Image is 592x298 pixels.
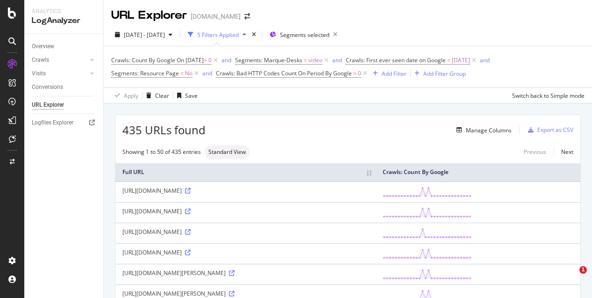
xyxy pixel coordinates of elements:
[221,56,231,65] button: and
[480,56,490,65] button: and
[122,122,206,138] span: 435 URLs found
[32,100,64,110] div: URL Explorer
[423,70,466,78] div: Add Filter Group
[124,31,165,39] span: [DATE] - [DATE]
[332,56,342,64] div: and
[216,69,352,77] span: Crawls: Bad HTTP Codes Count On Period By Google
[369,68,407,79] button: Add Filter
[376,163,580,182] th: Crawls: Count By Google
[122,187,369,195] div: [URL][DOMAIN_NAME]
[173,88,198,103] button: Save
[111,69,179,77] span: Segments: Resource Page
[111,88,138,103] button: Apply
[560,266,583,289] iframe: Intercom live chat
[524,123,573,138] button: Export as CSV
[332,56,342,65] button: and
[452,54,470,67] span: [DATE]
[244,13,250,20] div: arrow-right-arrow-left
[115,163,376,182] th: Full URL: activate to sort column ascending
[358,67,361,80] span: 0
[197,31,239,39] div: 5 Filters Applied
[111,56,175,64] span: Crawls: Count By Google
[308,54,322,67] span: video
[185,92,198,100] div: Save
[155,92,169,100] div: Clear
[208,149,246,155] span: Standard View
[32,118,97,128] a: Logfiles Explorer
[32,55,87,65] a: Crawls
[280,31,329,39] span: Segments selected
[235,56,302,64] span: Segments: Marque-Desks
[122,290,369,298] div: [URL][DOMAIN_NAME][PERSON_NAME]
[122,228,369,236] div: [URL][DOMAIN_NAME]
[177,56,204,64] span: On [DATE]
[122,148,201,156] div: Showing 1 to 50 of 435 entries
[32,42,54,51] div: Overview
[111,7,187,23] div: URL Explorer
[447,56,450,64] span: =
[202,69,212,78] button: and
[266,27,341,42] button: Segments selected
[32,82,63,92] div: Conversions
[346,56,446,64] span: Crawls: First ever seen date on Google
[111,27,176,42] button: [DATE] - [DATE]
[32,100,97,110] a: URL Explorer
[32,55,49,65] div: Crawls
[191,12,241,21] div: [DOMAIN_NAME]
[180,69,184,77] span: =
[508,88,585,103] button: Switch back to Simple mode
[124,92,138,100] div: Apply
[537,126,573,134] div: Export as CSV
[143,88,169,103] button: Clear
[204,56,207,64] span: >
[32,69,46,79] div: Visits
[184,27,250,42] button: 5 Filters Applied
[185,67,193,80] span: No
[250,30,258,39] div: times
[32,82,97,92] a: Conversions
[480,56,490,64] div: and
[122,269,369,277] div: [URL][DOMAIN_NAME][PERSON_NAME]
[453,124,512,136] button: Manage Columns
[353,69,357,77] span: >
[122,207,369,215] div: [URL][DOMAIN_NAME]
[32,118,73,128] div: Logfiles Explorer
[411,68,466,79] button: Add Filter Group
[205,145,250,159] div: neutral label
[32,15,96,26] div: LogAnalyzer
[221,56,231,64] div: and
[208,54,212,67] span: 0
[202,69,212,77] div: and
[32,69,87,79] a: Visits
[466,126,512,134] div: Manage Columns
[512,92,585,100] div: Switch back to Simple mode
[579,266,587,274] span: 1
[32,7,96,15] div: Analytics
[554,145,573,159] a: Next
[382,70,407,78] div: Add Filter
[304,56,307,64] span: =
[32,42,97,51] a: Overview
[122,248,369,256] div: [URL][DOMAIN_NAME]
